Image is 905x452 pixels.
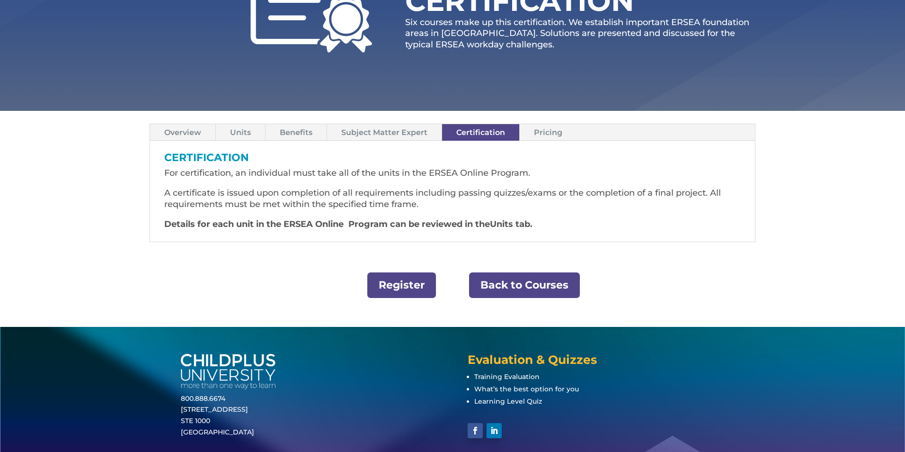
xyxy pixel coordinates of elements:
[750,350,905,452] iframe: Chat Widget
[474,385,579,393] a: What’s the best option for you
[181,354,275,389] img: white-cpu-wordmark
[164,188,741,219] p: A certificate is issued upon completion of all requirements including passing quizzes/exams or th...
[474,372,540,381] a: Training Evaluation
[442,124,519,141] a: Certification
[469,272,580,298] a: Back to Courses
[520,124,577,141] a: Pricing
[327,124,442,141] a: Subject Matter Expert
[367,272,436,298] a: Register
[164,153,741,168] h3: CERTIFICATION
[164,219,532,229] strong: Details for each unit in the ERSEA Online Program can be reviewed in theUnits tab.
[150,124,215,141] a: Overview
[487,423,502,438] a: Follow on LinkedIn
[266,124,327,141] a: Benefits
[181,405,254,436] a: [STREET_ADDRESS]STE 1000[GEOGRAPHIC_DATA]
[181,394,225,403] a: 800.888.6674
[216,124,265,141] a: Units
[468,354,724,371] h4: Evaluation & Quizzes
[468,423,483,438] a: Follow on Facebook
[474,397,542,406] a: Learning Level Quiz
[405,17,755,50] p: Six courses make up this certification. We establish important ERSEA foundation areas in [GEOGRAP...
[164,168,741,188] p: For certification, an individual must take all of the units in the ERSEA Online Program.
